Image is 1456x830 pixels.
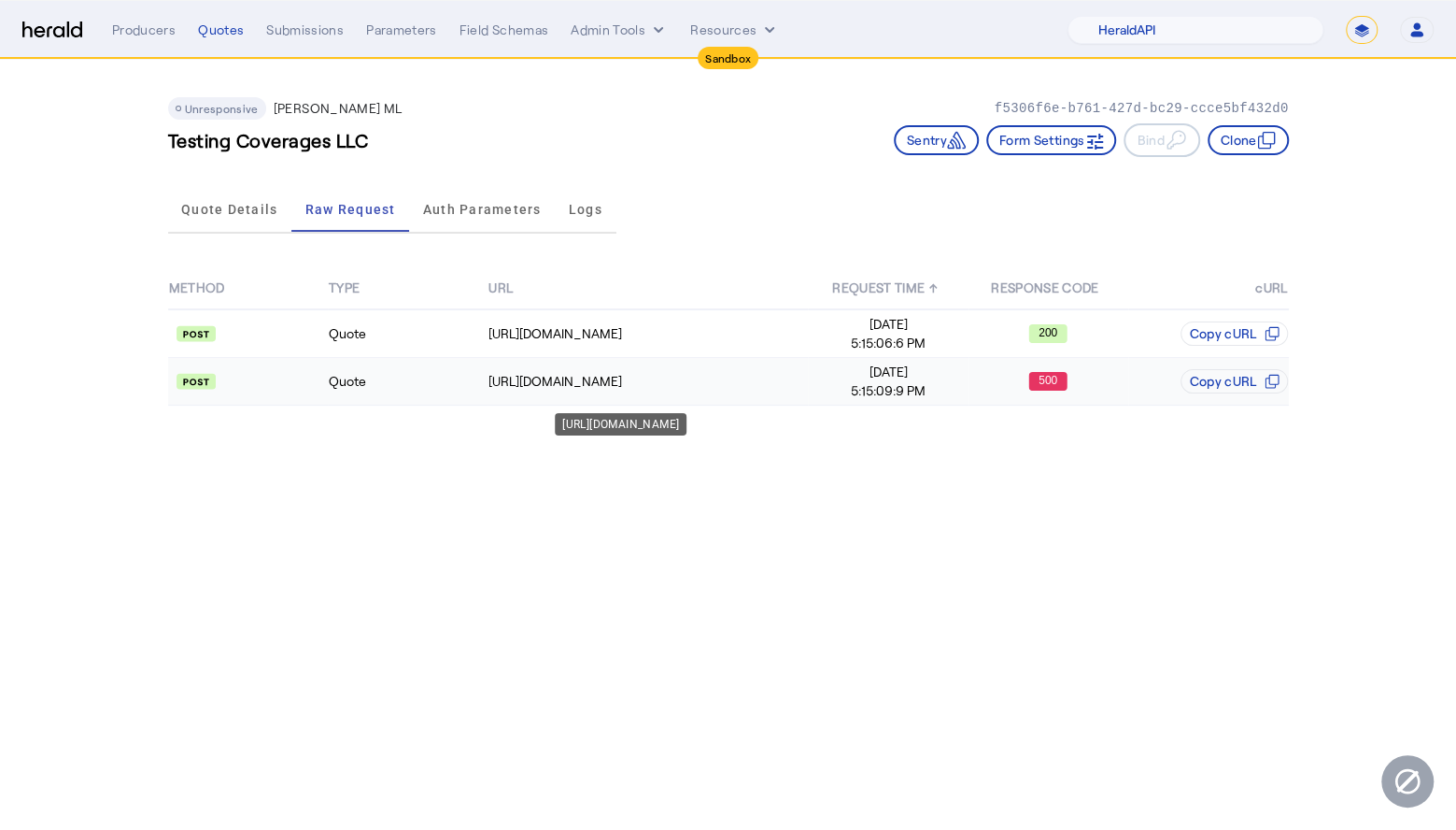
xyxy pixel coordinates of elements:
[22,21,82,39] img: Herald Logo
[423,203,542,216] span: Auth Parameters
[274,99,403,118] p: [PERSON_NAME] ML
[809,381,967,400] span: 5:15:09:9 PM
[1180,322,1287,346] button: Copy cURL
[928,279,937,295] span: ↑
[488,267,808,309] th: URL
[809,315,967,334] span: [DATE]
[181,203,277,216] span: Quote Details
[488,324,807,343] div: [URL][DOMAIN_NAME]
[994,99,1288,118] p: f5306f6e-b761-427d-bc29-ccce5bf432d0
[808,267,968,309] th: REQUEST TIME
[305,203,396,216] span: Raw Request
[488,372,807,391] div: [URL][DOMAIN_NAME]
[986,125,1117,155] button: Form Settings
[1124,123,1199,157] button: Bind
[168,127,369,153] h3: Testing Coverages LLC
[555,413,686,436] div: [URL][DOMAIN_NAME]
[328,267,488,309] th: TYPE
[894,125,979,155] button: Sentry
[1039,374,1057,387] text: 500
[1180,369,1287,394] button: Copy cURL
[1208,125,1289,155] button: Clone
[185,102,259,115] span: Unresponsive
[809,334,967,352] span: 5:15:06:6 PM
[698,47,758,69] div: Sandbox
[1039,326,1057,339] text: 200
[569,203,602,216] span: Logs
[328,309,488,358] td: Quote
[266,21,344,39] div: Submissions
[112,21,176,39] div: Producers
[328,358,488,406] td: Quote
[690,21,779,39] button: Resources dropdown menu
[1128,267,1288,309] th: cURL
[968,267,1128,309] th: RESPONSE CODE
[168,267,328,309] th: METHOD
[571,21,668,39] button: internal dropdown menu
[366,21,437,39] div: Parameters
[459,21,549,39] div: Field Schemas
[198,21,244,39] div: Quotes
[809,363,967,381] span: [DATE]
